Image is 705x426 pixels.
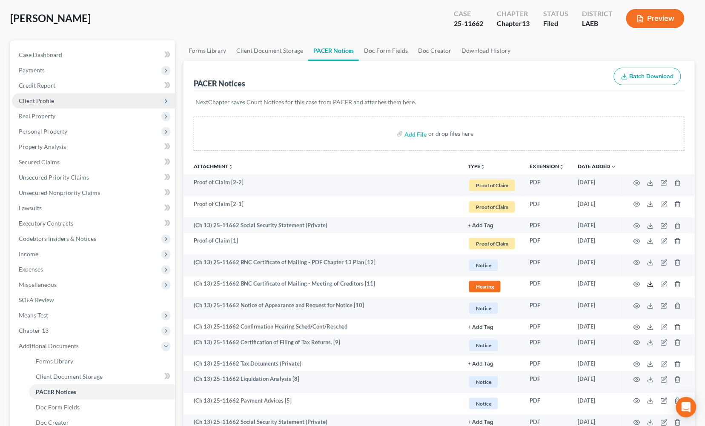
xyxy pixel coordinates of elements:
a: Date Added expand_more [578,163,616,169]
a: Notice [468,301,516,315]
td: [DATE] [571,217,623,233]
span: Chapter 13 [19,327,49,334]
span: Miscellaneous [19,281,57,288]
span: Hearing [469,281,501,292]
span: Proof of Claim [469,201,515,213]
p: NextChapter saves Court Notices for this case from PACER and attaches them here. [195,98,683,106]
div: Chapter [497,9,530,19]
a: Unsecured Nonpriority Claims [12,185,175,200]
a: Client Document Storage [29,369,175,384]
button: + Add Tag [468,223,493,229]
a: + Add Tag [468,360,516,368]
span: Doc Creator [36,419,69,426]
td: (Ch 13) 25-11662 BNC Certificate of Mailing - Meeting of Creditors [11] [183,276,461,298]
a: Unsecured Priority Claims [12,170,175,185]
td: (Ch 13) 25-11662 Social Security Statement (Private) [183,217,461,233]
span: Batch Download [630,73,674,80]
a: PACER Notices [308,40,359,61]
td: Proof of Claim [1] [183,233,461,255]
span: PACER Notices [36,388,76,395]
span: Case Dashboard [19,51,62,58]
a: Client Document Storage [231,40,308,61]
td: PDF [523,233,571,255]
div: District [582,9,613,19]
a: Notice [468,258,516,272]
a: + Add Tag [468,221,516,229]
div: 25-11662 [454,19,483,29]
td: PDF [523,319,571,335]
span: Means Test [19,312,48,319]
td: [DATE] [571,254,623,276]
td: PDF [523,217,571,233]
a: Extensionunfold_more [530,163,565,169]
span: Credit Report [19,82,55,89]
td: [DATE] [571,276,623,298]
i: unfold_more [559,164,565,169]
td: (Ch 13) 25-11662 Certification of Filing of Tax Returns. [9] [183,335,461,356]
span: Notice [469,398,498,409]
div: Open Intercom Messenger [676,397,696,417]
span: Notice [469,260,498,271]
td: [DATE] [571,356,623,371]
button: TYPEunfold_more [468,164,485,169]
td: [DATE] [571,335,623,356]
td: PDF [523,254,571,276]
a: Forms Library [183,40,231,61]
div: Filed [543,19,568,29]
a: Secured Claims [12,154,175,170]
a: Executory Contracts [12,216,175,231]
div: PACER Notices [194,78,245,89]
span: 13 [522,19,530,27]
span: Client Document Storage [36,373,103,380]
td: [DATE] [571,174,623,196]
i: unfold_more [228,164,233,169]
div: or drop files here [429,129,474,138]
span: Payments [19,66,45,74]
i: unfold_more [480,164,485,169]
td: [DATE] [571,371,623,393]
a: Attachmentunfold_more [194,163,233,169]
div: Case [454,9,483,19]
span: Lawsuits [19,204,42,212]
a: Property Analysis [12,139,175,154]
a: Credit Report [12,78,175,93]
td: Proof of Claim [2-2] [183,174,461,196]
span: Income [19,250,38,257]
i: expand_more [611,164,616,169]
td: Proof of Claim [2-1] [183,196,461,218]
td: [DATE] [571,319,623,335]
td: [DATE] [571,196,623,218]
a: + Add Tag [468,418,516,426]
a: Doc Form Fields [359,40,413,61]
span: Proof of Claim [469,238,515,249]
a: Proof of Claim [468,200,516,214]
span: Personal Property [19,128,67,135]
a: Forms Library [29,354,175,369]
a: Download History [456,40,516,61]
span: Additional Documents [19,342,79,349]
a: Case Dashboard [12,47,175,63]
span: SOFA Review [19,296,54,303]
span: Client Profile [19,97,54,104]
td: PDF [523,335,571,356]
a: Hearing [468,280,516,294]
span: Codebtors Insiders & Notices [19,235,96,242]
a: Doc Form Fields [29,400,175,415]
a: SOFA Review [12,292,175,308]
span: Notice [469,340,498,351]
span: [PERSON_NAME] [10,12,91,24]
button: Preview [626,9,685,28]
span: Executory Contracts [19,220,73,227]
td: [DATE] [571,393,623,415]
a: + Add Tag [468,323,516,331]
td: PDF [523,174,571,196]
td: PDF [523,196,571,218]
td: (Ch 13) 25-11662 Payment Advices [5] [183,393,461,415]
td: PDF [523,393,571,415]
td: (Ch 13) 25-11662 Notice of Appearance and Request for Notice [10] [183,297,461,319]
button: + Add Tag [468,361,493,367]
span: Real Property [19,112,55,120]
td: (Ch 13) 25-11662 Confirmation Hearing Sched/Cont/Resched [183,319,461,335]
span: Proof of Claim [469,180,515,191]
span: Unsecured Nonpriority Claims [19,189,100,196]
